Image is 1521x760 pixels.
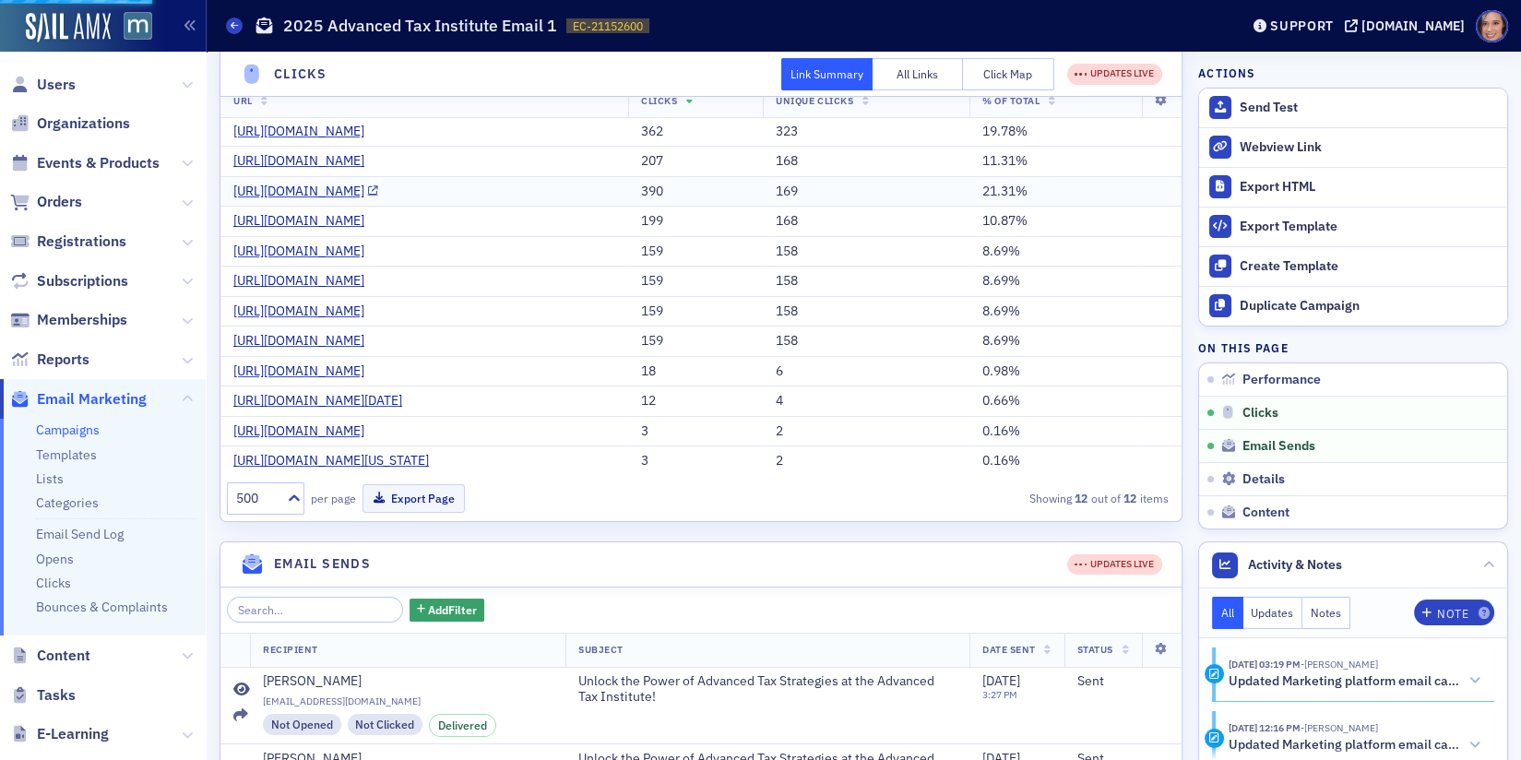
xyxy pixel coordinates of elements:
[982,333,1168,350] div: 8.69%
[37,153,160,173] span: Events & Products
[428,601,477,618] span: Add Filter
[10,310,127,330] a: Memberships
[776,273,957,290] div: 158
[776,243,957,260] div: 158
[37,192,82,212] span: Orders
[36,470,64,487] a: Lists
[1240,179,1498,196] div: Export HTML
[982,213,1168,230] div: 10.87%
[348,714,423,734] div: Not Clicked
[1075,557,1154,572] div: UPDATES LIVE
[233,184,378,200] a: [URL][DOMAIN_NAME]
[263,643,318,656] span: Recipient
[641,124,750,140] div: 362
[10,389,147,410] a: Email Marketing
[233,393,416,410] a: [URL][DOMAIN_NAME][DATE]
[10,153,160,173] a: Events & Products
[1240,258,1498,275] div: Create Template
[1199,89,1507,127] button: Send Test
[1240,219,1498,235] div: Export Template
[36,575,71,591] a: Clicks
[1476,10,1508,42] span: Profile
[10,271,128,291] a: Subscriptions
[37,75,76,95] span: Users
[263,695,553,707] span: [EMAIL_ADDRESS][DOMAIN_NAME]
[233,153,378,170] a: [URL][DOMAIN_NAME]
[1301,721,1378,734] span: Rachel Abell
[982,243,1168,260] div: 8.69%
[1414,600,1494,625] button: Note
[263,673,362,690] div: [PERSON_NAME]
[982,363,1168,380] div: 0.98%
[233,273,378,290] a: [URL][DOMAIN_NAME]
[36,422,100,438] a: Campaigns
[233,124,378,140] a: [URL][DOMAIN_NAME]
[1437,609,1468,619] div: Note
[641,393,750,410] div: 12
[776,453,957,469] div: 2
[1248,555,1342,575] span: Activity & Notes
[1198,339,1508,356] h4: On this page
[233,363,378,380] a: [URL][DOMAIN_NAME]
[274,65,327,84] h4: Clicks
[1243,597,1303,629] button: Updates
[1067,64,1162,85] div: UPDATES LIVE
[1242,471,1285,488] span: Details
[1077,673,1169,690] div: Sent
[311,490,356,506] label: per page
[37,350,89,370] span: Reports
[233,94,253,107] span: URL
[1229,736,1481,755] button: Updated Marketing platform email campaign: 2025 Advanced Tax Institute Email 1
[641,243,750,260] div: 159
[1205,664,1224,683] div: Activity
[10,192,82,212] a: Orders
[1361,18,1465,34] div: [DOMAIN_NAME]
[429,714,496,736] div: Delivered
[578,673,957,706] span: Unlock the Power of Advanced Tax Strategies at the Advanced Tax Institute!
[641,423,750,440] div: 3
[1270,18,1334,34] div: Support
[37,310,127,330] span: Memberships
[982,94,1040,107] span: % Of Total
[1229,671,1481,691] button: Updated Marketing platform email campaign: 2025 Advanced Tax Institute Email 1
[274,554,371,574] h4: Email Sends
[1199,127,1507,167] a: Webview Link
[1240,100,1498,116] div: Send Test
[1242,438,1315,455] span: Email Sends
[1071,490,1090,506] strong: 12
[410,599,485,622] button: AddFilter
[776,303,957,320] div: 158
[36,494,99,511] a: Categories
[283,15,557,37] h1: 2025 Advanced Tax Institute Email 1
[982,423,1168,440] div: 0.16%
[776,94,853,107] span: Unique Clicks
[776,153,957,170] div: 168
[867,490,1168,506] div: Showing out of items
[1205,729,1224,748] div: Activity
[36,551,74,567] a: Opens
[37,113,130,134] span: Organizations
[776,333,957,350] div: 158
[1229,721,1301,734] time: 7/17/2025 12:16 PM
[1229,737,1462,754] h5: Updated Marketing platform email campaign: 2025 Advanced Tax Institute Email 1
[37,271,128,291] span: Subscriptions
[641,333,750,350] div: 159
[36,526,124,542] a: Email Send Log
[233,303,378,320] a: [URL][DOMAIN_NAME]
[873,58,964,90] button: All Links
[233,213,378,230] a: [URL][DOMAIN_NAME]
[10,232,126,252] a: Registrations
[37,685,76,706] span: Tasks
[233,333,378,350] a: [URL][DOMAIN_NAME]
[1199,167,1507,207] a: Export HTML
[124,12,152,41] img: SailAMX
[10,646,90,666] a: Content
[10,685,76,706] a: Tasks
[1240,298,1498,315] div: Duplicate Campaign
[963,58,1054,90] button: Click Map
[1345,19,1471,32] button: [DOMAIN_NAME]
[10,75,76,95] a: Users
[641,363,750,380] div: 18
[1242,505,1289,521] span: Content
[776,363,957,380] div: 6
